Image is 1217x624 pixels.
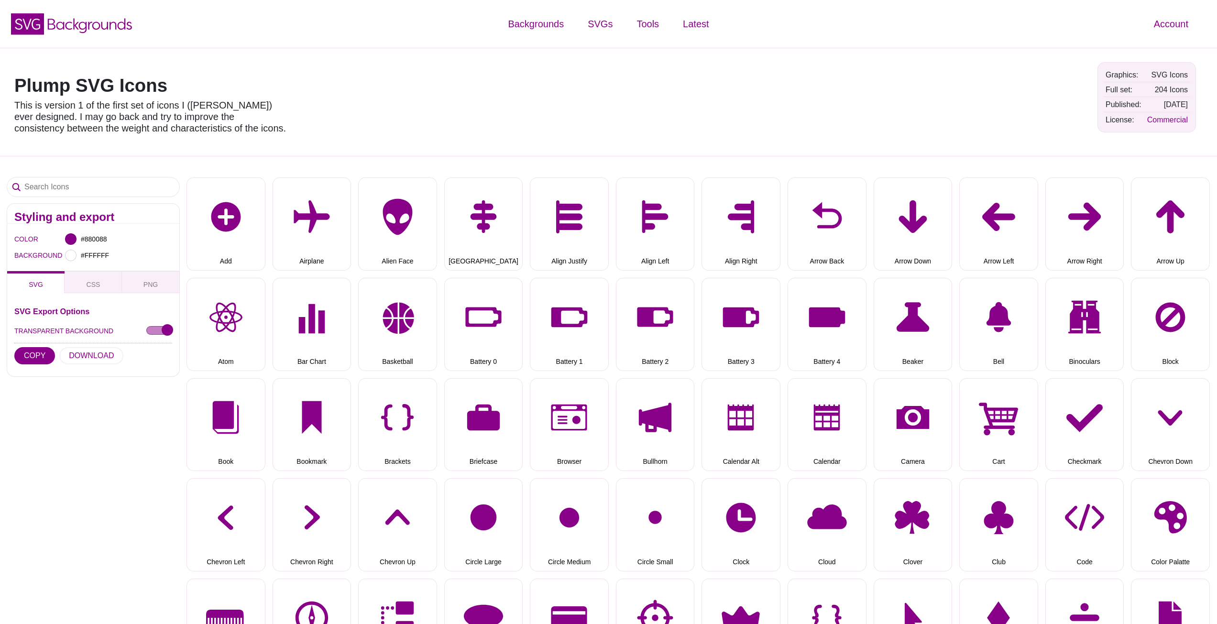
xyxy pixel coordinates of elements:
[273,278,351,371] button: Bar Chart
[1045,478,1124,571] button: Code
[87,281,100,288] span: CSS
[14,99,287,134] p: This is version 1 of the first set of icons I ([PERSON_NAME]) ever designed. I may go back and tr...
[576,10,625,38] a: SVGs
[1103,113,1144,127] td: License:
[496,10,576,38] a: Backgrounds
[1142,10,1200,38] a: Account
[1131,278,1210,371] button: Block
[358,478,437,571] button: Chevron Up
[444,278,523,371] button: Battery 0
[358,378,437,471] button: Brackets
[14,307,172,315] h3: SVG Export Options
[1145,98,1190,111] td: [DATE]
[671,10,721,38] a: Latest
[1103,83,1144,97] td: Full set:
[1145,83,1190,97] td: 204 Icons
[874,278,953,371] button: Beaker
[14,233,26,245] label: COLOR
[122,271,179,293] button: PNG
[1131,478,1210,571] button: Color Palatte
[788,478,866,571] button: Cloud
[616,378,695,471] button: Bullhorn
[874,378,953,471] button: Camera
[616,278,695,371] button: Battery 2
[530,478,609,571] button: Circle Medium
[14,213,172,221] h2: Styling and export
[788,378,866,471] button: Calendar
[616,177,695,271] button: Align Left
[702,177,780,271] button: Align Right
[273,378,351,471] button: Bookmark
[444,378,523,471] button: Briefcase
[59,347,123,364] button: DOWNLOAD
[14,249,26,262] label: BACKGROUND
[14,77,287,95] h1: Plump SVG Icons
[625,10,671,38] a: Tools
[530,278,609,371] button: Battery 1
[1045,177,1124,271] button: Arrow Right
[273,177,351,271] button: Airplane
[186,478,265,571] button: Chevron Left
[14,325,113,337] label: TRANSPARENT BACKGROUND
[1045,278,1124,371] button: Binoculars
[1147,116,1188,124] a: Commercial
[702,378,780,471] button: Calendar Alt
[273,478,351,571] button: Chevron Right
[186,278,265,371] button: Atom
[788,177,866,271] button: Arrow Back
[959,478,1038,571] button: Club
[1131,177,1210,271] button: Arrow Up
[14,347,55,364] button: COPY
[702,478,780,571] button: Clock
[1103,68,1144,82] td: Graphics:
[702,278,780,371] button: Battery 3
[444,478,523,571] button: Circle Large
[65,271,122,293] button: CSS
[874,177,953,271] button: Arrow Down
[530,378,609,471] button: Browser
[959,378,1038,471] button: Cart
[444,177,523,271] button: [GEOGRAPHIC_DATA]
[616,478,695,571] button: Circle Small
[959,177,1038,271] button: Arrow Left
[1045,378,1124,471] button: Checkmark
[143,281,158,288] span: PNG
[186,378,265,471] button: Book
[1103,98,1144,111] td: Published:
[788,278,866,371] button: Battery 4
[7,177,179,197] input: Search Icons
[959,278,1038,371] button: Bell
[358,278,437,371] button: Basketball
[186,177,265,271] button: Add
[874,478,953,571] button: Clover
[1145,68,1190,82] td: SVG Icons
[530,177,609,271] button: Align Justify
[1131,378,1210,471] button: Chevron Down
[358,177,437,271] button: Alien Face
